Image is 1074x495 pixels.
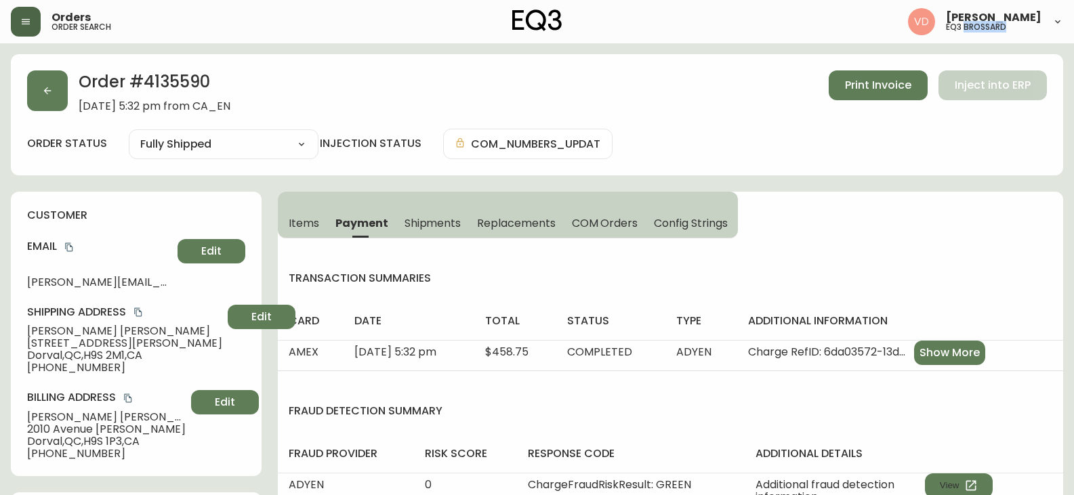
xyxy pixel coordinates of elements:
[27,337,222,349] span: [STREET_ADDRESS][PERSON_NAME]
[748,314,1052,328] h4: additional information
[131,305,145,319] button: copy
[215,395,235,410] span: Edit
[27,239,172,254] h4: Email
[485,344,529,360] span: $458.75
[121,391,135,405] button: copy
[512,9,562,31] img: logo
[829,70,928,100] button: Print Invoice
[27,411,186,423] span: [PERSON_NAME] [PERSON_NAME]
[354,314,463,328] h4: date
[477,216,555,230] span: Replacements
[354,344,436,360] span: [DATE] 5:32 pm
[845,78,911,93] span: Print Invoice
[51,23,111,31] h5: order search
[946,23,1006,31] h5: eq3 brossard
[27,276,172,288] span: [PERSON_NAME][EMAIL_ADDRESS][PERSON_NAME][DOMAIN_NAME]
[676,314,726,328] h4: type
[946,12,1041,23] span: [PERSON_NAME]
[27,448,186,460] span: [PHONE_NUMBER]
[405,216,461,230] span: Shipments
[528,477,691,492] span: ChargeFraudRiskResult: GREEN
[485,314,545,328] h4: total
[27,423,186,435] span: 2010 Avenue [PERSON_NAME]
[79,70,230,100] h2: Order # 4135590
[748,346,909,358] span: Charge RefID: 6da03572-13de-42f4-963c-6241406c8d44
[27,208,245,223] h4: customer
[908,8,935,35] img: 34cbe8de67806989076631741e6a7c6b
[27,325,222,337] span: [PERSON_NAME] [PERSON_NAME]
[289,216,319,230] span: Items
[278,271,1063,286] h4: transaction summaries
[425,446,507,461] h4: risk score
[528,446,734,461] h4: response code
[289,344,318,360] span: AMEX
[191,390,259,414] button: Edit
[79,100,230,112] span: [DATE] 5:32 pm from CA_EN
[335,216,388,230] span: Payment
[920,345,980,360] span: Show More
[425,477,432,492] span: 0
[278,404,1063,418] h4: fraud detection summary
[62,240,76,254] button: copy
[320,136,421,151] h4: injection status
[567,344,632,360] span: COMPLETED
[289,446,403,461] h4: fraud provider
[572,216,638,230] span: COM Orders
[27,362,222,374] span: [PHONE_NUMBER]
[289,477,324,492] span: ADYEN
[289,314,333,328] h4: card
[914,341,985,365] button: Show More
[251,309,272,324] span: Edit
[27,435,186,448] span: Dorval , QC , H9S 1P3 , CA
[27,305,222,320] h4: Shipping Address
[676,344,711,360] span: ADYEN
[27,349,222,362] span: Dorval , QC , H9S 2M1 , CA
[27,390,186,405] h4: Billing Address
[178,239,245,263] button: Edit
[201,244,222,259] span: Edit
[228,305,295,329] button: Edit
[51,12,91,23] span: Orders
[27,136,107,151] label: order status
[567,314,655,328] h4: status
[654,216,727,230] span: Config Strings
[756,446,1052,461] h4: additional details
